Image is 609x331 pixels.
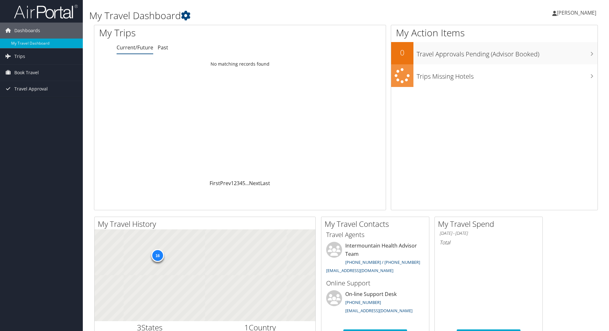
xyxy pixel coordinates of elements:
[14,65,39,81] span: Book Travel
[440,239,538,246] h6: Total
[557,9,596,16] span: [PERSON_NAME]
[245,180,249,187] span: …
[158,44,168,51] a: Past
[99,26,260,40] h1: My Trips
[438,219,542,229] h2: My Travel Spend
[391,26,598,40] h1: My Action Items
[117,44,153,51] a: Current/Future
[220,180,231,187] a: Prev
[323,242,427,276] li: Intermountain Health Advisor Team
[237,180,240,187] a: 3
[326,279,424,288] h3: Online Support
[391,42,598,64] a: 0Travel Approvals Pending (Advisor Booked)
[552,3,603,22] a: [PERSON_NAME]
[326,230,424,239] h3: Travel Agents
[242,180,245,187] a: 5
[323,290,427,316] li: On-line Support Desk
[345,259,420,265] a: [PHONE_NUMBER] / [PHONE_NUMBER]
[231,180,234,187] a: 1
[14,4,78,19] img: airportal-logo.png
[151,249,164,262] div: 16
[391,47,413,58] h2: 0
[249,180,260,187] a: Next
[325,219,429,229] h2: My Travel Contacts
[89,9,432,22] h1: My Travel Dashboard
[417,69,598,81] h3: Trips Missing Hotels
[260,180,270,187] a: Last
[210,180,220,187] a: First
[94,58,386,70] td: No matching records found
[345,299,381,305] a: [PHONE_NUMBER]
[98,219,315,229] h2: My Travel History
[440,230,538,236] h6: [DATE] - [DATE]
[14,23,40,39] span: Dashboards
[14,81,48,97] span: Travel Approval
[391,64,598,87] a: Trips Missing Hotels
[345,308,412,313] a: [EMAIL_ADDRESS][DOMAIN_NAME]
[234,180,237,187] a: 2
[417,47,598,59] h3: Travel Approvals Pending (Advisor Booked)
[240,180,242,187] a: 4
[326,268,393,273] a: [EMAIL_ADDRESS][DOMAIN_NAME]
[14,48,25,64] span: Trips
